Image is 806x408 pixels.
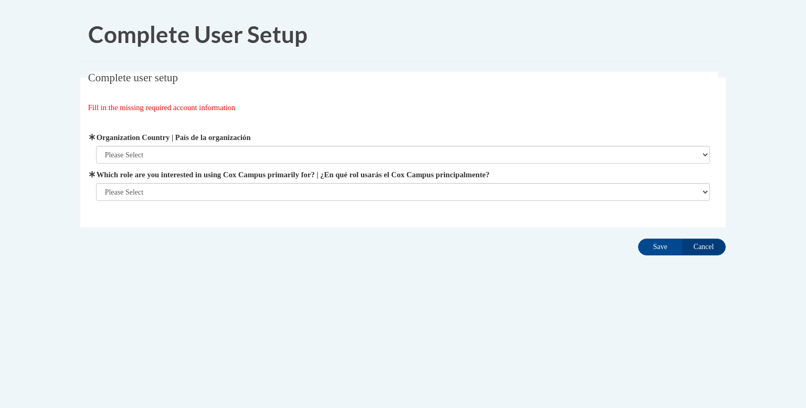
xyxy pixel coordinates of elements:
input: Cancel [682,239,726,255]
input: Save [638,239,682,255]
label: Organization Country | País de la organización [96,132,710,143]
span: Complete User Setup [88,20,307,48]
span: Complete user setup [88,71,178,84]
label: Which role are you interested in using Cox Campus primarily for? | ¿En qué rol usarás el Cox Camp... [96,169,710,180]
span: Fill in the missing required account information [88,103,236,112]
